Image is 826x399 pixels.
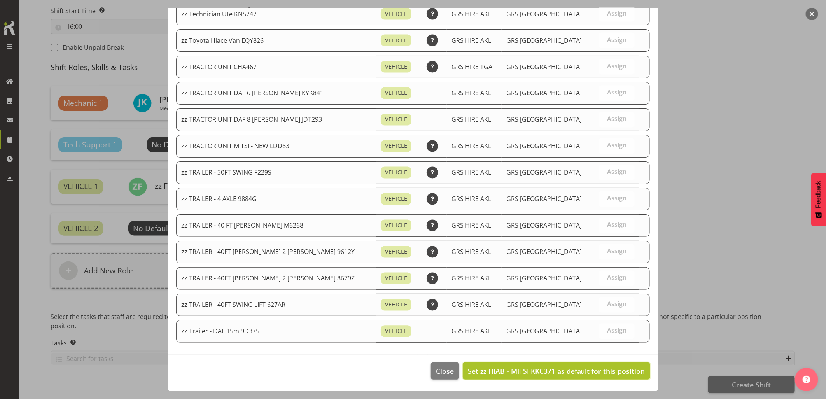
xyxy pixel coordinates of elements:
[607,274,626,282] span: Assign
[506,115,582,124] span: GRS [GEOGRAPHIC_DATA]
[176,214,376,237] td: zz TRAILER - 40 FT [PERSON_NAME] M6268
[385,10,407,18] span: VEHICLE
[607,142,626,149] span: Assign
[176,188,376,210] td: zz TRAILER - 4 AXLE 9884G
[607,300,626,308] span: Assign
[385,327,407,336] span: VEHICLE
[451,168,491,177] span: GRS HIRE AKL
[451,274,491,283] span: GRS HIRE AKL
[607,221,626,229] span: Assign
[385,195,407,203] span: VEHICLE
[506,142,582,150] span: GRS [GEOGRAPHIC_DATA]
[431,362,459,380] button: Close
[385,221,407,230] span: VEHICLE
[607,115,626,123] span: Assign
[385,168,407,177] span: VEHICLE
[607,168,626,176] span: Assign
[385,274,407,283] span: VEHICLE
[506,89,582,98] span: GRS [GEOGRAPHIC_DATA]
[468,366,645,376] span: Set zz HIAB - MITSI KKC371 as default for this position
[176,135,376,157] td: zz TRACTOR UNIT MITSI - NEW LDD63
[176,108,376,131] td: zz TRACTOR UNIT DAF 8 [PERSON_NAME] JDT293
[811,173,826,226] button: Feedback - Show survey
[385,89,407,98] span: VEHICLE
[506,327,582,336] span: GRS [GEOGRAPHIC_DATA]
[463,362,650,380] button: Set zz HIAB - MITSI KKC371 as default for this position
[607,62,626,70] span: Assign
[451,10,491,18] span: GRS HIRE AKL
[385,115,407,124] span: VEHICLE
[506,248,582,256] span: GRS [GEOGRAPHIC_DATA]
[506,36,582,45] span: GRS [GEOGRAPHIC_DATA]
[451,327,491,336] span: GRS HIRE AKL
[451,195,491,203] span: GRS HIRE AKL
[607,36,626,44] span: Assign
[451,89,491,98] span: GRS HIRE AKL
[385,63,407,71] span: VEHICLE
[176,82,376,105] td: zz TRACTOR UNIT DAF 6 [PERSON_NAME] KYK841
[385,36,407,45] span: VEHICLE
[451,301,491,309] span: GRS HIRE AKL
[176,161,376,184] td: zz TRAILER - 30FT SWING F229S
[436,366,454,376] span: Close
[506,10,582,18] span: GRS [GEOGRAPHIC_DATA]
[506,63,582,71] span: GRS [GEOGRAPHIC_DATA]
[451,142,491,150] span: GRS HIRE AKL
[176,29,376,52] td: zz Toyota Hiace Van EQY826
[451,36,491,45] span: GRS HIRE AKL
[815,181,822,208] span: Feedback
[176,56,376,78] td: zz TRACTOR UNIT CHA467
[176,267,376,290] td: zz TRAILER - 40FT [PERSON_NAME] 2 [PERSON_NAME] 8679Z
[451,221,491,230] span: GRS HIRE AKL
[385,142,407,150] span: VEHICLE
[803,376,810,383] img: help-xxl-2.png
[607,89,626,96] span: Assign
[451,63,492,71] span: GRS HIRE TGA
[506,301,582,309] span: GRS [GEOGRAPHIC_DATA]
[385,248,407,256] span: VEHICLE
[607,327,626,334] span: Assign
[506,168,582,177] span: GRS [GEOGRAPHIC_DATA]
[176,241,376,263] td: zz TRAILER - 40FT [PERSON_NAME] 2 [PERSON_NAME] 9612Y
[176,3,376,25] td: zz Technician Ute KNS747
[451,248,491,256] span: GRS HIRE AKL
[385,301,407,309] span: VEHICLE
[506,221,582,230] span: GRS [GEOGRAPHIC_DATA]
[607,247,626,255] span: Assign
[176,294,376,316] td: zz TRAILER - 40FT SWING LIFT 627AR
[176,320,376,343] td: zz Trailer - DAF 15m 9D375
[607,9,626,17] span: Assign
[506,274,582,283] span: GRS [GEOGRAPHIC_DATA]
[506,195,582,203] span: GRS [GEOGRAPHIC_DATA]
[451,115,491,124] span: GRS HIRE AKL
[607,194,626,202] span: Assign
